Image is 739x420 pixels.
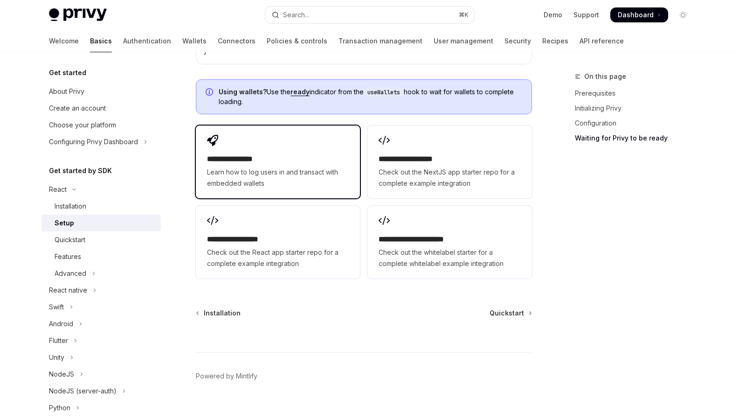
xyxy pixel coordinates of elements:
span: Learn how to log users in and transact with embedded wallets [207,167,349,189]
span: Check out the React app starter repo for a complete example integration [207,247,349,269]
button: Toggle Swift section [41,299,161,315]
a: API reference [580,30,624,52]
a: Transaction management [338,30,422,52]
div: Android [49,318,73,329]
a: Configuration [575,116,698,131]
button: Toggle Flutter section [41,332,161,349]
a: Security [504,30,531,52]
button: Toggle dark mode [676,7,691,22]
a: Features [41,248,161,265]
a: Waiting for Privy to be ready [575,131,698,146]
span: Quickstart [490,308,524,318]
strong: Using wallets? [219,88,267,96]
button: Toggle Unity section [41,349,161,366]
button: Toggle NodeJS (server-auth) section [41,383,161,399]
a: Create an account [41,100,161,117]
div: React [49,184,67,195]
a: Policies & controls [267,30,327,52]
img: light logo [49,8,107,21]
button: Toggle Advanced section [41,265,161,282]
a: Wallets [182,30,207,52]
a: Recipes [542,30,568,52]
a: Choose your platform [41,117,161,133]
div: Quickstart [55,234,85,245]
div: React native [49,285,87,296]
a: Prerequisites [575,86,698,101]
div: Swift [49,301,64,313]
span: On this page [584,71,626,82]
a: Quickstart [41,231,161,248]
span: ⌘ K [459,11,469,19]
a: Installation [197,308,241,318]
button: Open search [265,7,474,23]
button: Toggle Configuring Privy Dashboard section [41,133,161,150]
div: Setup [55,217,74,229]
span: Check out the whitelabel starter for a complete whitelabel example integration [379,247,520,269]
button: Toggle React section [41,181,161,198]
button: Toggle Android section [41,315,161,332]
a: Connectors [218,30,256,52]
div: Python [49,402,70,413]
h5: Get started [49,67,86,78]
div: NodeJS (server-auth) [49,385,117,397]
a: Authentication [123,30,171,52]
svg: Info [206,88,215,98]
div: Advanced [55,268,86,279]
a: Quickstart [490,308,531,318]
a: ready [290,88,310,96]
div: About Privy [49,86,84,97]
div: Configuring Privy Dashboard [49,136,138,147]
code: useWallets [364,88,404,97]
a: Installation [41,198,161,215]
a: Powered by Mintlify [196,371,257,381]
div: NodeJS [49,369,74,380]
h5: Get started by SDK [49,165,112,176]
button: Toggle React native section [41,282,161,299]
div: Create an account [49,103,106,114]
div: Unity [49,352,64,363]
button: Toggle NodeJS section [41,366,161,383]
div: Features [55,251,81,262]
a: User management [434,30,493,52]
div: Search... [283,9,309,21]
a: **** **** **** ****Check out the NextJS app starter repo for a complete example integration [367,126,532,198]
a: Welcome [49,30,79,52]
span: Installation [204,308,241,318]
div: Installation [55,201,86,212]
a: Demo [544,10,562,20]
div: Flutter [49,335,68,346]
a: Dashboard [610,7,668,22]
button: Toggle Python section [41,399,161,416]
a: Setup [41,215,161,231]
a: Basics [90,30,112,52]
div: Choose your platform [49,119,116,131]
a: **** **** **** **** ***Check out the whitelabel starter for a complete whitelabel example integra... [367,206,532,279]
span: Use the indicator from the hook to wait for wallets to complete loading. [219,87,522,106]
a: Support [573,10,599,20]
a: **** **** **** ***Check out the React app starter repo for a complete example integration [196,206,360,279]
a: **** **** **** *Learn how to log users in and transact with embedded wallets [196,126,360,198]
a: Initializing Privy [575,101,698,116]
a: About Privy [41,83,161,100]
span: Check out the NextJS app starter repo for a complete example integration [379,167,520,189]
span: Dashboard [618,10,654,20]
